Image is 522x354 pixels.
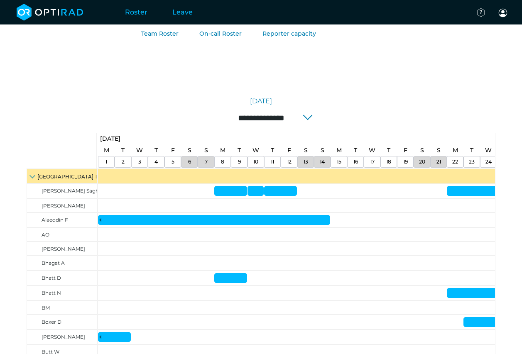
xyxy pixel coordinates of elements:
a: September 4, 2025 [152,144,160,156]
a: September 4, 2025 [152,156,160,167]
a: September 7, 2025 [203,156,210,167]
a: September 7, 2025 [202,144,210,156]
a: September 1, 2025 [102,144,111,156]
span: [PERSON_NAME] [42,246,85,252]
span: Bhatt D [42,275,61,281]
a: September 18, 2025 [385,144,392,156]
a: [DATE] [250,96,272,106]
a: September 3, 2025 [136,156,143,167]
a: September 15, 2025 [335,156,343,167]
a: September 14, 2025 [319,144,326,156]
a: September 24, 2025 [483,156,494,167]
a: September 16, 2025 [351,156,360,167]
a: September 6, 2025 [186,144,194,156]
a: September 17, 2025 [367,144,377,156]
a: September 12, 2025 [285,156,294,167]
a: September 11, 2025 [269,156,276,167]
a: September 20, 2025 [417,156,427,167]
a: On-call Roster [199,30,242,37]
a: September 21, 2025 [435,144,443,156]
a: September 11, 2025 [269,144,276,156]
a: September 24, 2025 [483,144,494,156]
img: brand-opti-rad-logos-blue-and-white-d2f68631ba2948856bd03f2d395fb146ddc8fb01b4b6e9315ea85fa773367... [17,4,83,21]
span: [PERSON_NAME] [42,334,85,340]
a: September 8, 2025 [218,144,228,156]
a: September 23, 2025 [467,156,477,167]
a: September 10, 2025 [250,144,261,156]
a: September 6, 2025 [186,156,193,167]
span: Alaeddin F [42,217,68,223]
a: September 9, 2025 [236,156,243,167]
a: Reporter capacity [262,30,316,37]
a: September 3, 2025 [134,144,145,156]
a: September 22, 2025 [451,144,460,156]
a: September 15, 2025 [334,144,344,156]
a: September 2, 2025 [120,156,127,167]
span: Bhagat A [42,260,65,266]
a: September 19, 2025 [402,144,409,156]
span: BM [42,305,50,311]
a: September 13, 2025 [301,156,310,167]
span: [GEOGRAPHIC_DATA] Teaching Hospitals Trust [37,173,156,180]
a: September 1, 2025 [103,156,109,167]
span: Boxer D [42,319,61,325]
a: September 10, 2025 [251,156,260,167]
a: September 13, 2025 [302,144,310,156]
a: September 14, 2025 [318,156,327,167]
span: AO [42,232,49,238]
a: September 23, 2025 [468,144,475,156]
a: September 9, 2025 [235,144,243,156]
a: September 1, 2025 [98,133,123,145]
a: September 8, 2025 [219,156,226,167]
a: September 21, 2025 [434,156,443,167]
a: Team Roster [141,30,179,37]
a: September 20, 2025 [418,144,426,156]
span: Bhatt N [42,290,61,296]
a: September 12, 2025 [285,144,293,156]
span: [PERSON_NAME] [42,203,85,209]
a: September 22, 2025 [450,156,460,167]
a: September 5, 2025 [169,156,176,167]
span: [PERSON_NAME] Saghar [42,188,104,194]
a: September 16, 2025 [352,144,359,156]
a: September 18, 2025 [384,156,393,167]
a: September 2, 2025 [119,144,127,156]
a: September 17, 2025 [368,156,377,167]
a: September 5, 2025 [169,144,177,156]
a: September 19, 2025 [401,156,410,167]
